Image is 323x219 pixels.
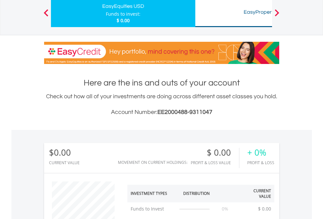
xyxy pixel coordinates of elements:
div: EasyEquities USD [55,2,191,11]
div: CURRENT VALUE [49,161,80,165]
img: EasyCredit Promotion Banner [44,42,279,64]
td: $ 0.00 [255,202,274,215]
div: Profit & Loss [247,161,274,165]
div: $ 0.00 [191,148,239,157]
td: Funds to Invest [127,202,176,215]
button: Next [270,12,283,19]
div: + 0% [247,148,274,157]
div: $0.00 [49,148,80,157]
button: Previous [40,12,53,19]
div: Distribution [183,191,210,196]
th: Investment Types [127,185,176,202]
th: Current Value [237,185,274,202]
span: EE2000488-9311047 [157,109,212,115]
div: Movement on Current Holdings: [118,160,187,164]
span: $ 0.00 [117,17,130,23]
div: Profit & Loss Value [191,161,239,165]
td: 0% [213,202,237,215]
div: Check out how all of your investments are doing across different asset classes you hold. [44,92,279,117]
h1: Here are the ins and outs of your account [44,77,279,89]
div: Funds to invest: [106,11,140,17]
h3: Account Number: [44,108,279,117]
